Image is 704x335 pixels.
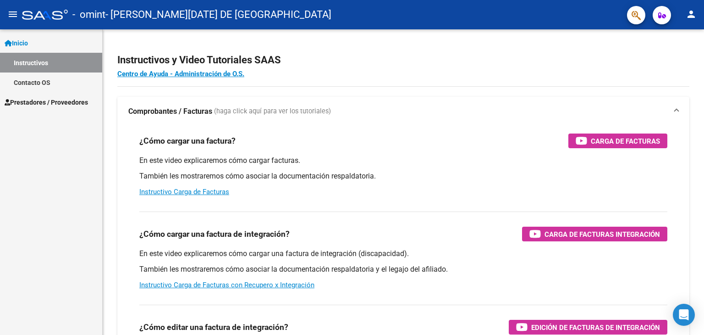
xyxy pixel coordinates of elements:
button: Carga de Facturas Integración [522,227,667,241]
h2: Instructivos y Video Tutoriales SAAS [117,51,689,69]
span: Prestadores / Proveedores [5,97,88,107]
mat-icon: person [686,9,697,20]
strong: Comprobantes / Facturas [128,106,212,117]
div: Open Intercom Messenger [673,304,695,326]
a: Instructivo Carga de Facturas [139,188,229,196]
span: - [PERSON_NAME][DATE] DE [GEOGRAPHIC_DATA] [105,5,331,25]
span: Edición de Facturas de integración [531,322,660,333]
mat-expansion-panel-header: Comprobantes / Facturas (haga click aquí para ver los tutoriales) [117,97,689,126]
p: En este video explicaremos cómo cargar facturas. [139,156,667,166]
button: Edición de Facturas de integración [509,320,667,335]
p: En este video explicaremos cómo cargar una factura de integración (discapacidad). [139,249,667,259]
span: Inicio [5,38,28,48]
a: Centro de Ayuda - Administración de O.S. [117,70,244,78]
p: También les mostraremos cómo asociar la documentación respaldatoria y el legajo del afiliado. [139,264,667,274]
mat-icon: menu [7,9,18,20]
h3: ¿Cómo cargar una factura de integración? [139,228,290,240]
span: (haga click aquí para ver los tutoriales) [214,106,331,117]
button: Carga de Facturas [568,134,667,148]
h3: ¿Cómo cargar una factura? [139,134,236,147]
p: También les mostraremos cómo asociar la documentación respaldatoria. [139,171,667,181]
span: Carga de Facturas Integración [544,229,660,240]
span: - omint [72,5,105,25]
h3: ¿Cómo editar una factura de integración? [139,321,288,334]
span: Carga de Facturas [591,135,660,147]
a: Instructivo Carga de Facturas con Recupero x Integración [139,281,314,289]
